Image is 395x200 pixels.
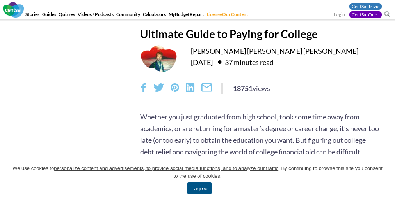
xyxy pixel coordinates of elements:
[187,182,212,194] a: I agree
[25,11,40,19] a: Stories
[349,3,382,10] a: CentSai Trivia
[191,58,213,67] time: [DATE]
[253,84,270,93] span: views
[12,165,383,180] span: We use cookies to . By continuing to browse this site you consent to the use of cookies.
[140,27,381,40] h1: Ultimate Guide to Paying for College
[206,11,249,19] a: License Our Content
[349,11,382,18] a: CentSai One
[41,11,57,19] a: Guides
[214,56,274,68] div: 37 minutes read
[140,111,381,158] p: Whether you just graduated from high school, took some time away from academics, or are returning...
[334,11,345,19] a: Login
[142,11,167,19] a: Calculators
[233,83,270,93] div: 18751
[54,165,278,171] u: personalize content and advertisements, to provide social media functions, and to analyze our tra...
[3,2,24,18] img: CentSai
[168,11,205,19] a: MyBudgetReport
[381,175,389,183] a: I agree
[116,11,141,19] a: Community
[191,47,358,55] a: [PERSON_NAME] [PERSON_NAME] [PERSON_NAME]
[58,11,76,19] a: Quizzes
[77,11,114,19] a: Videos / Podcasts
[140,44,178,73] img: Connor Beckett McInerney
